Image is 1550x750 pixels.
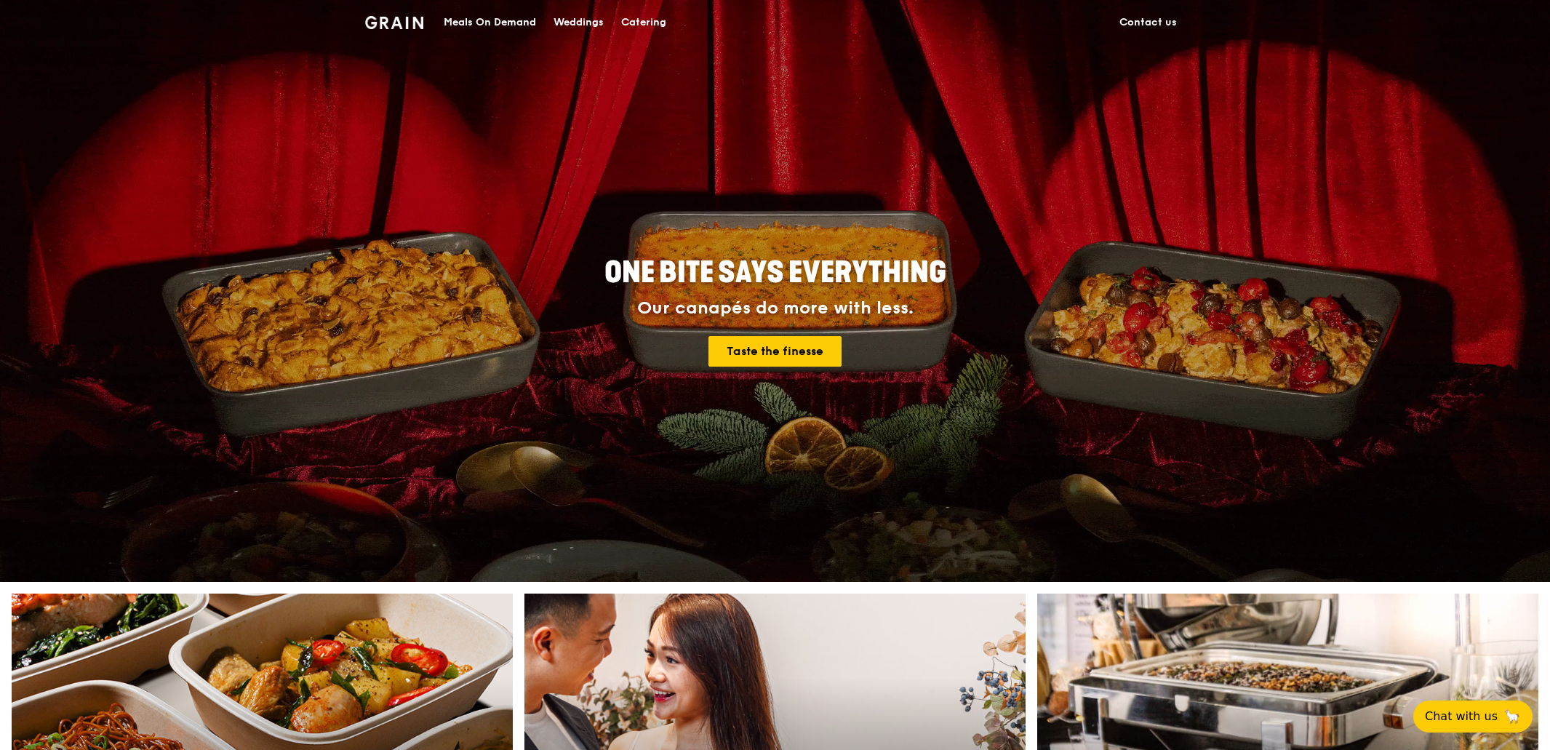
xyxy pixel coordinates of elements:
[444,1,536,44] div: Meals On Demand
[1413,701,1533,733] button: Chat with us🦙
[365,16,424,29] img: Grain
[708,336,842,367] a: Taste the finesse
[1111,1,1186,44] a: Contact us
[621,1,666,44] div: Catering
[554,1,604,44] div: Weddings
[545,1,612,44] a: Weddings
[612,1,675,44] a: Catering
[1425,708,1498,725] span: Chat with us
[514,298,1037,319] div: Our canapés do more with less.
[604,255,946,290] span: ONE BITE SAYS EVERYTHING
[1503,708,1521,725] span: 🦙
